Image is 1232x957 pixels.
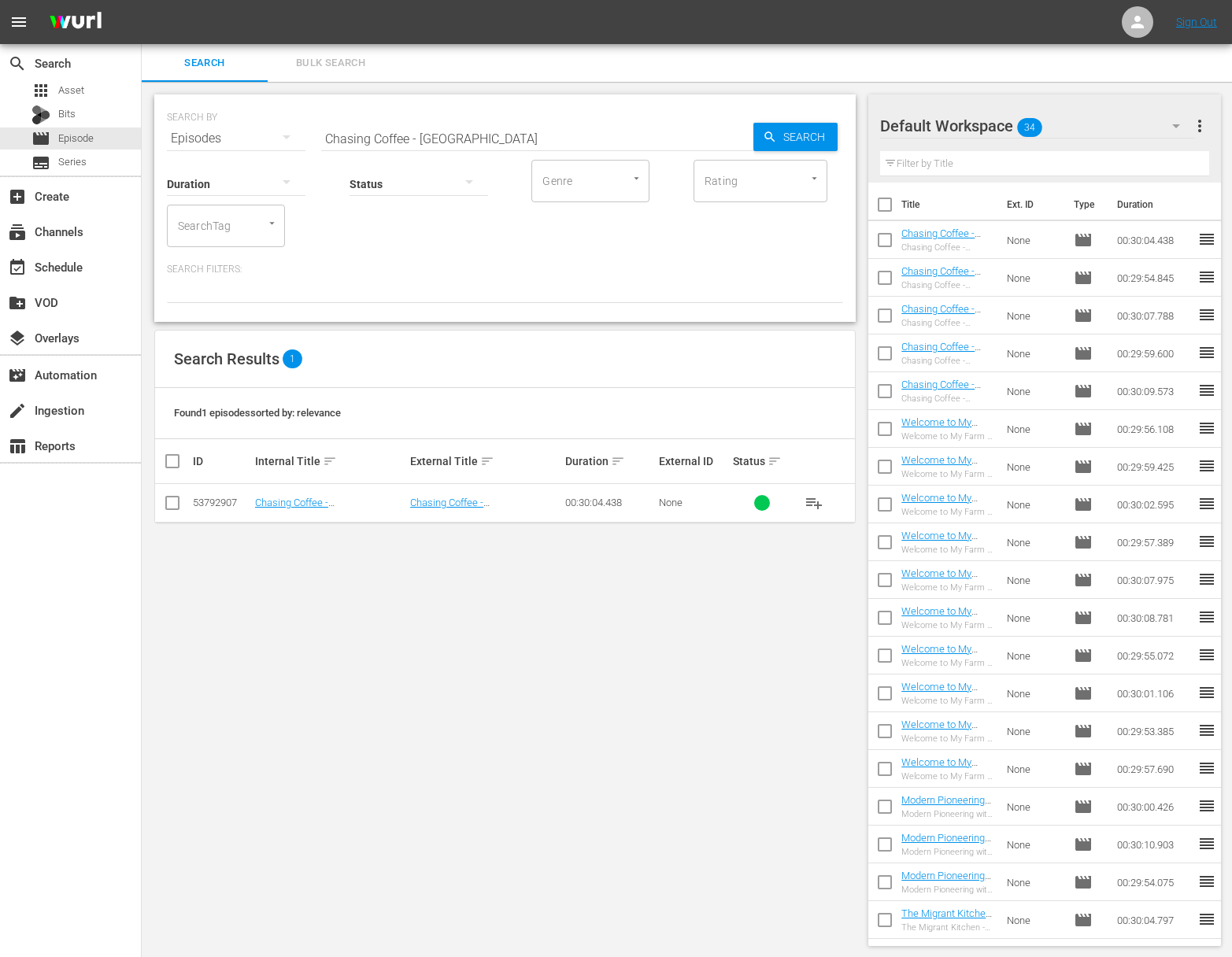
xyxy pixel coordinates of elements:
span: Episode [1074,457,1093,476]
a: Welcome to My Farm - [US_STATE] Maple [DATE] [901,416,985,452]
td: 00:30:07.975 [1111,561,1197,599]
span: Episode [1074,759,1093,778]
span: Episode [1074,571,1093,589]
span: reorder [1197,305,1216,324]
div: Welcome to My Farm - Strawberry Fields Forever [901,469,993,479]
a: Chasing Coffee - [GEOGRAPHIC_DATA] [901,341,989,376]
td: None [1001,826,1068,863]
td: 00:30:00.426 [1111,788,1197,826]
span: Episode [1074,608,1093,627]
div: 53792907 [193,497,250,508]
span: Episode [1074,231,1093,249]
span: Found 1 episodes sorted by: relevance [174,407,341,419]
a: Chasing Coffee - [GEOGRAPHIC_DATA] [255,497,350,520]
span: table_chart [8,437,27,456]
td: None [1001,486,1068,523]
span: Asset [31,81,50,100]
div: Welcome to My Farm - Scrambled It is [901,696,993,706]
span: reorder [1197,910,1216,929]
span: reorder [1197,570,1216,589]
td: 00:29:53.385 [1111,712,1197,750]
span: Episode [1074,306,1093,325]
a: Welcome to My Farm - Scrambled It is [901,681,990,716]
a: Modern Pioneering with [US_STATE][PERSON_NAME] - Artisans of [GEOGRAPHIC_DATA] [901,870,991,940]
span: reorder [1197,456,1216,475]
td: None [1001,334,1068,372]
div: Welcome to My Farm - Lavender in Bloom [901,582,993,593]
span: Episode [1074,911,1093,929]
span: reorder [1197,381,1216,400]
div: None [659,497,729,508]
div: The Migrant Kitchen - [GEOGRAPHIC_DATA][US_STATE] [901,922,993,933]
td: 00:29:57.690 [1111,750,1197,788]
span: reorder [1197,834,1216,853]
div: Welcome to My Farm - Apple of my Eye [901,658,993,668]
span: reorder [1197,532,1216,551]
span: Series [31,153,50,172]
span: sort [611,454,625,468]
span: reorder [1197,683,1216,702]
div: Bits [31,105,50,124]
button: Open [629,171,644,186]
span: Schedule [8,258,27,277]
th: Type [1064,183,1108,227]
div: Chasing Coffee - [GEOGRAPHIC_DATA] [901,318,993,328]
div: Episodes [167,116,305,161]
span: Episode [1074,495,1093,514]
div: Chasing Coffee - [GEOGRAPHIC_DATA] [901,242,993,253]
div: External Title [410,452,561,471]
span: Episode [1074,268,1093,287]
div: Duration [565,452,653,471]
div: 00:30:04.438 [565,497,653,508]
a: Chasing Coffee - [GEOGRAPHIC_DATA] [901,227,989,263]
td: 00:29:55.072 [1111,637,1197,674]
td: 00:30:10.903 [1111,826,1197,863]
span: 34 [1017,111,1042,144]
span: Episode [1074,646,1093,665]
span: Episode [1074,797,1093,816]
td: None [1001,410,1068,448]
span: reorder [1197,268,1216,286]
td: None [1001,372,1068,410]
div: Modern Pioneering with [US_STATE][PERSON_NAME] - Artisans of [GEOGRAPHIC_DATA] [901,885,993,895]
span: Episode [1074,722,1093,741]
div: External ID [659,455,729,467]
a: Sign Out [1176,16,1217,28]
a: Modern Pioneering with [US_STATE][PERSON_NAME] - Into the Garden [901,794,991,841]
td: None [1001,712,1068,750]
td: None [1001,259,1068,297]
div: Welcome to My Farm - Lobster Bake [901,620,993,630]
button: playlist_add [795,484,833,522]
td: 00:30:01.106 [1111,674,1197,712]
td: 00:29:54.845 [1111,259,1197,297]
span: Episode [1074,419,1093,438]
div: Status [733,452,790,471]
div: Welcome to My Farm - Blueberries [901,771,993,781]
span: Episode [1074,684,1093,703]
span: reorder [1197,759,1216,778]
span: menu [9,13,28,31]
div: Welcome to My Farm - The Chicks are Coming! [901,507,993,517]
th: Title [901,183,997,227]
a: Welcome to My Farm - Lavender in Bloom [901,567,984,603]
span: reorder [1197,872,1216,891]
a: Welcome to My Farm - Apple of my Eye [901,643,986,678]
span: reorder [1197,721,1216,740]
span: sort [768,454,782,468]
span: reorder [1197,645,1216,664]
div: Modern Pioneering with [US_STATE][PERSON_NAME] - Entertaining at Home [901,847,993,857]
div: Chasing Coffee - [GEOGRAPHIC_DATA] [901,356,993,366]
span: Episode [58,131,94,146]
a: The Migrant Kitchen - [GEOGRAPHIC_DATA][US_STATE] [901,907,992,955]
span: sort [480,454,494,468]
span: Bits [58,106,76,122]
span: reorder [1197,494,1216,513]
span: Automation [8,366,27,385]
td: 00:29:59.425 [1111,448,1197,486]
td: None [1001,788,1068,826]
td: None [1001,901,1068,939]
span: Bulk Search [277,54,384,72]
div: Internal Title [255,452,405,471]
span: Create [8,187,27,206]
td: None [1001,750,1068,788]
